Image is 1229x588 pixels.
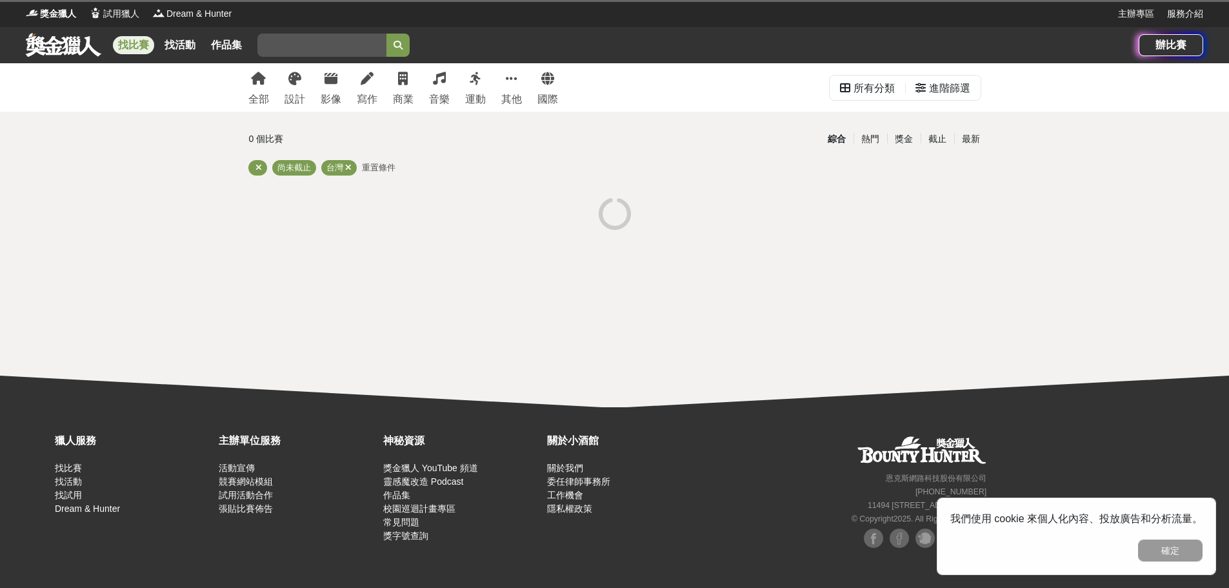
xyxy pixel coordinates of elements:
[383,433,541,449] div: 神秘資源
[55,463,82,473] a: 找比賽
[921,128,954,150] div: 截止
[864,529,883,548] img: Facebook
[890,529,909,548] img: Facebook
[357,92,377,107] div: 寫作
[854,76,895,101] div: 所有分類
[383,503,455,514] a: 校園巡迴計畫專區
[950,513,1203,524] span: 我們使用 cookie 來個人化內容、投放廣告和分析流量。
[249,128,492,150] div: 0 個比賽
[248,63,269,112] a: 全部
[915,487,986,496] small: [PHONE_NUMBER]
[219,503,273,514] a: 張貼比賽佈告
[248,92,269,107] div: 全部
[537,92,558,107] div: 國際
[547,476,610,487] a: 委任律師事務所
[429,92,450,107] div: 音樂
[383,531,428,541] a: 獎字號查詢
[321,92,341,107] div: 影像
[326,163,343,172] span: 台灣
[1139,34,1203,56] a: 辦比賽
[277,163,311,172] span: 尚未截止
[219,476,273,487] a: 競賽網站模組
[55,476,82,487] a: 找活動
[219,490,273,500] a: 試用活動合作
[383,490,410,500] a: 作品集
[868,501,986,510] small: 11494 [STREET_ADDRESS] 3 樓
[55,433,212,449] div: 獵人服務
[166,7,232,21] span: Dream & Hunter
[103,7,139,21] span: 試用獵人
[886,474,986,483] small: 恩克斯網路科技股份有限公司
[285,63,305,112] a: 設計
[89,6,102,19] img: Logo
[929,76,970,101] div: 進階篩選
[393,63,414,112] a: 商業
[547,503,592,514] a: 隱私權政策
[219,433,376,449] div: 主辦單位服務
[547,463,583,473] a: 關於我們
[852,514,986,523] small: © Copyright 2025 . All Rights Reserved.
[1118,7,1154,21] a: 主辦專區
[159,36,201,54] a: 找活動
[113,36,154,54] a: 找比賽
[820,128,854,150] div: 綜合
[26,6,39,19] img: Logo
[547,433,704,449] div: 關於小酒館
[285,92,305,107] div: 設計
[1167,7,1203,21] a: 服務介紹
[465,63,486,112] a: 運動
[55,503,120,514] a: Dream & Hunter
[383,517,419,527] a: 常見問題
[501,92,522,107] div: 其他
[429,63,450,112] a: 音樂
[26,7,76,21] a: Logo獎金獵人
[206,36,247,54] a: 作品集
[357,63,377,112] a: 寫作
[537,63,558,112] a: 國際
[915,529,935,548] img: Plurk
[89,7,139,21] a: Logo試用獵人
[393,92,414,107] div: 商業
[547,490,583,500] a: 工作機會
[383,476,463,487] a: 靈感魔改造 Podcast
[854,128,887,150] div: 熱門
[152,6,165,19] img: Logo
[152,7,232,21] a: LogoDream & Hunter
[501,63,522,112] a: 其他
[40,7,76,21] span: 獎金獵人
[321,63,341,112] a: 影像
[219,463,255,473] a: 活動宣傳
[954,128,988,150] div: 最新
[383,463,478,473] a: 獎金獵人 YouTube 頻道
[887,128,921,150] div: 獎金
[465,92,486,107] div: 運動
[55,490,82,500] a: 找試用
[1138,540,1203,562] button: 確定
[362,163,395,172] span: 重置條件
